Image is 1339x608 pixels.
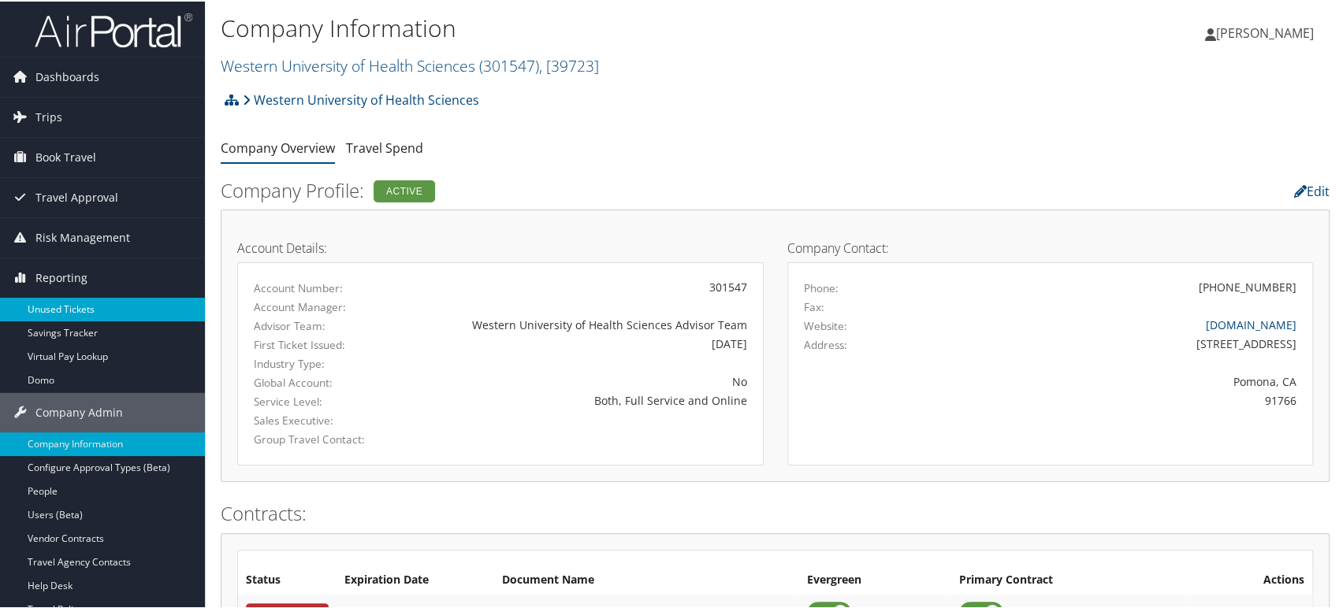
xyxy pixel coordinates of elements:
[254,392,402,408] label: Service Level:
[243,83,479,114] a: Western University of Health Sciences
[799,565,951,593] th: Evergreen
[254,373,402,389] label: Global Account:
[539,54,599,75] span: , [ 39723 ]
[254,317,402,332] label: Advisor Team:
[787,240,1314,253] h4: Company Contact:
[346,138,423,155] a: Travel Spend
[337,565,494,593] th: Expiration Date
[932,372,1296,388] div: Pomona, CA
[804,298,824,313] label: Fax:
[35,217,130,256] span: Risk Management
[426,315,747,332] div: Western University of Health Sciences Advisor Team
[1206,316,1296,331] a: [DOMAIN_NAME]
[932,334,1296,350] div: [STREET_ADDRESS]
[426,334,747,350] div: [DATE]
[374,179,435,201] div: Active
[254,298,402,313] label: Account Manager:
[35,176,118,216] span: Travel Approval
[221,10,960,43] h1: Company Information
[35,257,87,296] span: Reporting
[1294,181,1330,198] a: Edit
[1216,23,1314,40] span: [PERSON_NAME]
[951,565,1189,593] th: Primary Contract
[221,138,335,155] a: Company Overview
[1199,277,1296,294] div: [PHONE_NUMBER]
[35,56,99,95] span: Dashboards
[35,10,192,47] img: airportal-logo.png
[804,279,839,295] label: Phone:
[426,372,747,388] div: No
[254,411,402,427] label: Sales Executive:
[426,391,747,407] div: Both, Full Service and Online
[35,136,96,176] span: Book Travel
[1205,8,1330,55] a: [PERSON_NAME]
[238,565,337,593] th: Status
[804,336,847,351] label: Address:
[932,391,1296,407] div: 91766
[426,277,747,294] div: 301547
[254,279,402,295] label: Account Number:
[254,430,402,446] label: Group Travel Contact:
[221,54,599,75] a: Western University of Health Sciences
[237,240,764,253] h4: Account Details:
[479,54,539,75] span: ( 301547 )
[254,336,402,351] label: First Ticket Issued:
[35,391,123,431] span: Company Admin
[35,96,62,135] span: Trips
[804,317,847,332] label: Website:
[254,354,402,370] label: Industry Type:
[221,499,1330,525] h2: Contracts:
[221,176,952,202] h2: Company Profile:
[494,565,799,593] th: Document Name
[1189,565,1312,593] th: Actions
